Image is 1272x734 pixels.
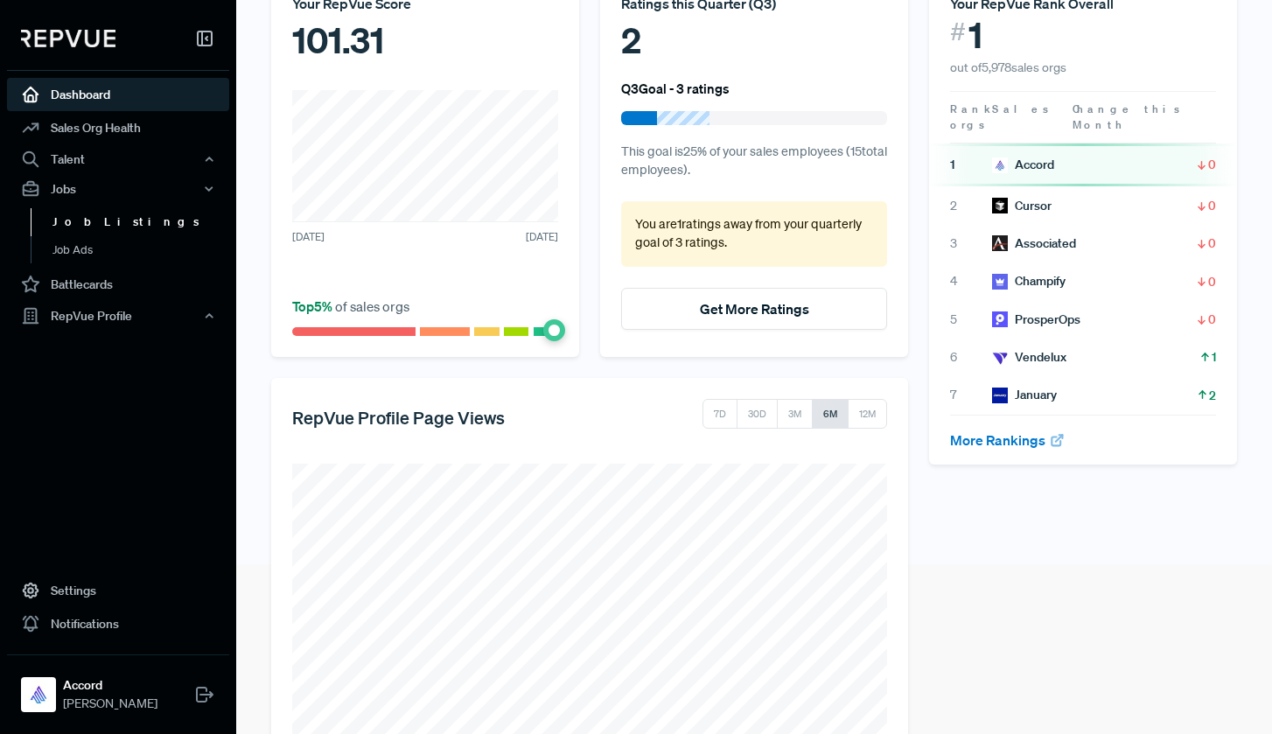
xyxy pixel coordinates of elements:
[950,272,992,290] span: 4
[1208,311,1216,328] span: 0
[21,30,115,47] img: RepVue
[1208,156,1216,173] span: 0
[7,78,229,111] a: Dashboard
[992,235,1008,251] img: Associated
[1208,273,1216,290] span: 0
[7,268,229,301] a: Battlecards
[950,197,992,215] span: 2
[1208,234,1216,252] span: 0
[992,350,1008,366] img: Vendelux
[848,399,887,429] button: 12M
[1209,387,1216,404] span: 2
[7,654,229,720] a: AccordAccord[PERSON_NAME]
[968,14,982,56] span: 1
[737,399,778,429] button: 30D
[950,59,1066,75] span: out of 5,978 sales orgs
[992,157,1008,173] img: Accord
[992,156,1054,174] div: Accord
[992,386,1057,404] div: January
[1212,348,1216,366] span: 1
[950,156,992,174] span: 1
[1073,101,1183,132] span: Change this Month
[950,431,1066,449] a: More Rankings
[7,607,229,640] a: Notifications
[292,407,505,428] h5: RepVue Profile Page Views
[621,288,887,330] button: Get More Ratings
[992,311,1080,329] div: ProsperOps
[635,215,873,253] p: You are 1 ratings away from your quarterly goal of 3 ratings .
[292,297,335,315] span: Top 5 %
[621,14,887,66] div: 2
[950,386,992,404] span: 7
[292,297,409,315] span: of sales orgs
[992,272,1066,290] div: Champify
[621,143,887,180] p: This goal is 25 % of your sales employees ( 15 total employees).
[63,695,157,713] span: [PERSON_NAME]
[526,229,558,245] span: [DATE]
[702,399,737,429] button: 7D
[992,348,1066,367] div: Vendelux
[812,399,849,429] button: 6M
[7,174,229,204] button: Jobs
[950,234,992,253] span: 3
[7,574,229,607] a: Settings
[950,311,992,329] span: 5
[992,388,1008,403] img: January
[7,301,229,331] button: RepVue Profile
[992,234,1076,253] div: Associated
[1208,197,1216,214] span: 0
[7,144,229,174] button: Talent
[7,111,229,144] a: Sales Org Health
[31,208,253,236] a: Job Listings
[992,311,1008,327] img: ProsperOps
[992,197,1052,215] div: Cursor
[950,101,1052,132] span: Sales orgs
[777,399,813,429] button: 3M
[621,80,730,96] h6: Q3 Goal - 3 ratings
[292,14,558,66] div: 101.31
[950,101,992,117] span: Rank
[31,236,253,264] a: Job Ads
[63,676,157,695] strong: Accord
[24,681,52,709] img: Accord
[950,348,992,367] span: 6
[292,229,325,245] span: [DATE]
[992,198,1008,213] img: Cursor
[992,274,1008,290] img: Champify
[950,14,966,50] span: #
